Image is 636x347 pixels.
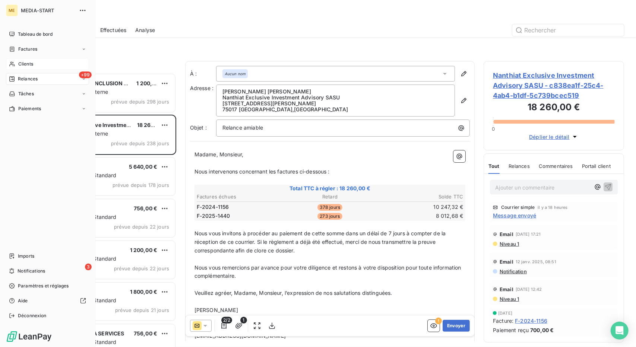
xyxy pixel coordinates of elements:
[194,341,242,347] span: [PHONE_NUMBER]
[85,264,92,270] span: 3
[515,317,547,325] span: F-2024-1156
[317,213,342,220] span: 273 jours
[499,241,519,247] span: Niveau 1
[113,182,169,188] span: prévue depuis 178 jours
[194,168,330,175] span: Nous intervenons concernant les factures ci-dessous :
[516,232,541,236] span: [DATE] 17:21
[18,283,69,289] span: Paramètres et réglages
[582,163,611,169] span: Portail client
[500,259,513,265] span: Email
[488,163,500,169] span: Tout
[190,70,216,77] label: À :
[194,264,463,279] span: Nous vous remercions par avance pour votre diligence et restons à votre disposition pour toute in...
[129,163,158,170] span: 5 640,00 €
[115,307,169,313] span: prévue depuis 21 jours
[53,122,172,128] span: Nanthiat Exclusive Investment Advisory SASU
[375,212,463,220] td: 8 012,68 €
[6,295,89,307] a: Aide
[111,99,169,105] span: prévue depuis 298 jours
[100,26,127,34] span: Effectuées
[137,122,168,128] span: 18 260,00 €
[493,211,536,219] span: Message envoyé
[6,4,18,16] div: ME
[443,320,470,332] button: Envoyer
[18,46,37,52] span: Factures
[114,224,169,230] span: prévue depuis 22 jours
[18,105,41,112] span: Paiements
[221,317,232,324] span: 2/2
[18,31,53,38] span: Tableau de bord
[196,193,285,201] th: Factures échues
[194,151,244,157] span: Madame, Monsieur,
[222,89,449,95] p: [PERSON_NAME] [PERSON_NAME]
[6,331,52,343] img: Logo LeanPay
[375,193,463,201] th: Solde TTC
[611,322,629,340] div: Open Intercom Messenger
[516,260,556,264] span: 12 janv. 2025, 08:51
[134,205,157,211] span: 756,00 €
[134,330,157,337] span: 756,00 €
[53,80,155,86] span: VALORISATION INCLUSION ETHIQUE 59
[538,205,568,210] span: il y a 18 heures
[527,133,581,141] button: Déplier le détail
[530,326,554,334] span: 700,00 €
[529,133,570,141] span: Déplier le détail
[79,71,92,78] span: +99
[501,205,535,210] span: Courrier simple
[130,247,158,253] span: 1 200,00 €
[21,7,75,13] span: MEDIA-START
[114,265,169,271] span: prévue depuis 22 jours
[512,24,624,36] input: Rechercher
[18,253,34,260] span: Imports
[130,289,158,295] span: 1 800,00 €
[18,312,47,319] span: Déconnexion
[135,26,155,34] span: Analyse
[194,307,238,313] span: [PERSON_NAME]
[493,101,615,115] h3: 18 260,00 €
[492,126,495,132] span: 0
[493,326,529,334] span: Paiement reçu
[225,71,246,76] em: Aucun nom
[500,231,513,237] span: Email
[18,90,34,97] span: Tâches
[190,85,213,91] span: Adresse :
[498,311,512,315] span: [DATE]
[493,70,615,101] span: Nanthiat Exclusive Investment Advisory SASU - c838ea1f-25c4-4ab4-b1df-5c739bcec519
[197,203,229,211] span: F-2024-1156
[36,73,176,347] div: grid
[196,185,465,192] span: Total TTC à régler : 18 260,00 €
[286,193,374,201] th: Retard
[18,61,33,67] span: Clients
[539,163,573,169] span: Commentaires
[18,297,28,304] span: Aide
[197,212,230,220] span: F-2025-1440
[240,317,247,324] span: 1
[222,101,449,106] p: [STREET_ADDRESS][PERSON_NAME]
[18,268,45,274] span: Notifications
[509,163,530,169] span: Relances
[375,203,463,211] td: 10 247,32 €
[194,332,286,339] span: [EMAIL_ADDRESS][DOMAIN_NAME]
[493,317,513,325] span: Facture :
[194,290,392,296] span: Veuillez agréer, Madame, Monsieur, l’expression de nos salutations distinguées.
[18,76,38,82] span: Relances
[194,230,447,254] span: Nous vous invitons à procéder au paiement de cette somme dans un délai de 7 jours à compter de la...
[500,286,513,292] span: Email
[136,80,164,86] span: 1 200,00 €
[222,95,449,101] p: Nanthiat Exclusive Investment Advisory SASU
[516,287,542,292] span: [DATE] 12:42
[190,124,207,131] span: Objet :
[499,268,527,274] span: Notification
[499,296,519,302] span: Niveau 1
[317,204,342,211] span: 378 jours
[222,124,263,131] span: Relance amiable
[222,106,449,112] p: 75017 [GEOGRAPHIC_DATA] , [GEOGRAPHIC_DATA]
[111,140,169,146] span: prévue depuis 238 jours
